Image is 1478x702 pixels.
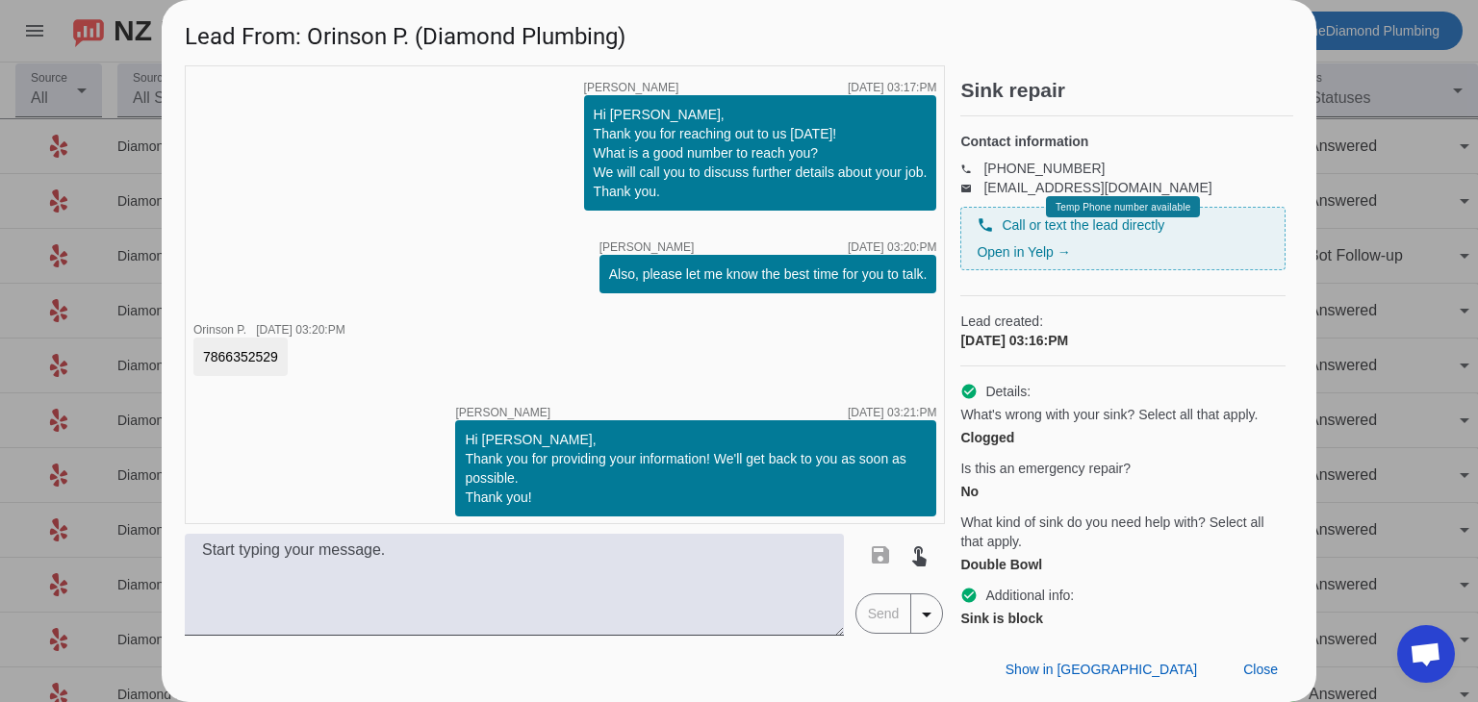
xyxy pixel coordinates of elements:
span: Is this an emergency repair? [960,459,1131,478]
span: [PERSON_NAME] [599,241,695,253]
span: [PERSON_NAME] [584,82,679,93]
span: Lead created: [960,312,1286,331]
span: Additional info: [985,586,1074,605]
mat-icon: email [960,183,983,192]
div: [DATE] 03:21:PM [848,407,936,418]
span: [PERSON_NAME] [455,407,550,418]
span: Close [1243,662,1278,677]
div: Sink is block [960,609,1286,628]
mat-icon: check_circle [960,587,978,604]
button: Close [1228,652,1293,687]
span: Orinson P. [193,323,246,337]
a: [PHONE_NUMBER] [983,161,1105,176]
a: [EMAIL_ADDRESS][DOMAIN_NAME] [983,180,1211,195]
div: Open chat [1397,625,1455,683]
div: [DATE] 03:20:PM [256,324,344,336]
div: Double Bowl [960,555,1286,574]
div: Also, please let me know the best time for you to talk.​ [609,264,928,284]
mat-icon: phone [977,216,994,234]
span: Show in [GEOGRAPHIC_DATA] [1006,662,1197,677]
div: [DATE] 03:17:PM [848,82,936,93]
a: Open in Yelp → [977,244,1070,260]
mat-icon: phone [960,163,983,173]
div: [DATE] 03:16:PM [960,331,1286,350]
span: What's wrong with your sink? Select all that apply. [960,405,1258,424]
span: Temp Phone number available [1056,202,1190,213]
mat-icon: arrow_drop_down [915,603,938,626]
div: No [960,482,1286,501]
div: Clogged [960,428,1286,447]
h4: Contact information [960,132,1286,151]
button: Show in [GEOGRAPHIC_DATA] [990,652,1212,687]
div: [DATE] 03:20:PM [848,241,936,253]
mat-icon: check_circle [960,383,978,400]
span: Details: [985,382,1031,401]
mat-icon: touch_app [907,543,930,566]
span: Call or text the lead directly [1002,215,1164,235]
span: What kind of sink do you need help with? Select all that apply. [960,513,1286,551]
div: Hi [PERSON_NAME], Thank you for reaching out to us [DATE]! What is a good number to reach you? We... [594,105,928,201]
div: 7866352529 [203,347,278,366]
h2: Sink repair [960,81,1293,100]
div: Hi [PERSON_NAME], Thank you for providing your information! We'll get back to you as soon as poss... [465,430,927,507]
